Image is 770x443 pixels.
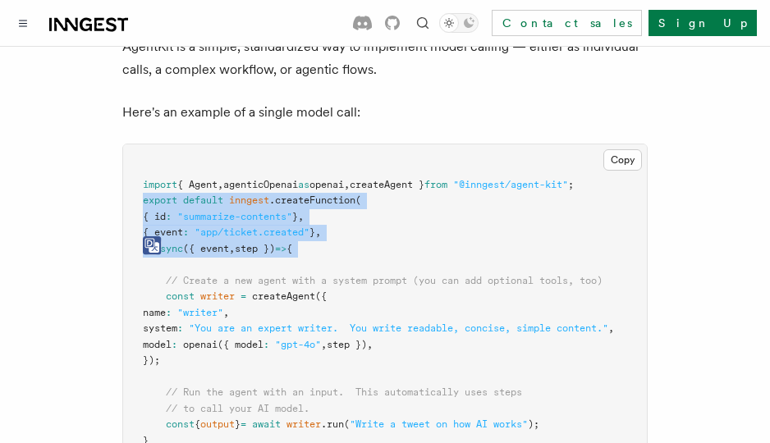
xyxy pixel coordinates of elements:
span: { event [143,226,183,238]
span: ( [344,418,350,430]
span: { [195,418,200,430]
span: = [241,290,246,302]
span: system [143,322,177,334]
span: : [166,307,172,318]
span: import [143,179,177,190]
span: "writer" [177,307,223,318]
span: agenticOpenai [223,179,298,190]
span: createAgent } [350,179,424,190]
span: const [166,418,195,430]
span: step }) [235,243,275,254]
span: "@inngest/agent-kit" [453,179,568,190]
span: , [344,179,350,190]
span: createAgent [252,290,315,302]
span: await [252,418,281,430]
span: // Create a new agent with a system prompt (you can add optional tools, too) [166,275,603,286]
span: openai [309,179,344,190]
span: , [367,339,373,350]
button: Toggle dark mode [439,13,479,33]
span: writer [286,418,321,430]
span: : [166,211,172,222]
span: } [235,418,241,430]
span: "Write a tweet on how AI works" [350,418,528,430]
span: } [309,226,315,238]
span: : [172,339,177,350]
span: const [166,290,195,302]
a: Sign Up [649,10,757,36]
span: default [183,194,223,206]
span: , [218,179,223,190]
span: : [183,226,189,238]
a: Contact sales [492,10,642,36]
span: "app/ticket.created" [195,226,309,238]
span: output [200,418,235,430]
span: as [298,179,309,190]
button: Copy [603,149,642,171]
span: , [223,307,229,318]
span: model [143,339,172,350]
span: { id [143,211,166,222]
span: // Run the agent with an input. This automatically uses steps [166,386,522,398]
span: ( [355,194,361,206]
button: Find something... [413,13,433,33]
span: writer [200,290,235,302]
span: => [275,243,286,254]
span: // to call your AI model. [166,403,309,414]
span: ({ [315,290,327,302]
span: ; [568,179,574,190]
span: : [177,322,183,334]
span: } [292,211,298,222]
span: export [143,194,177,206]
span: , [298,211,304,222]
span: = [241,418,246,430]
span: from [424,179,447,190]
span: inngest [229,194,269,206]
span: { Agent [177,179,218,190]
span: name [143,307,166,318]
span: { [286,243,292,254]
button: Toggle navigation [13,13,33,33]
span: , [315,226,321,238]
span: openai [183,339,218,350]
span: "summarize-contents" [177,211,292,222]
span: ({ model [218,339,264,350]
span: ({ event [183,243,229,254]
p: Here's an example of a single model call: [122,101,648,124]
span: .run [321,418,344,430]
span: , [608,322,614,334]
span: : [264,339,269,350]
span: async [154,243,183,254]
span: ); [528,418,539,430]
span: .createFunction [269,194,355,206]
span: step }) [327,339,367,350]
span: , [321,339,327,350]
span: "gpt-4o" [275,339,321,350]
span: }); [143,354,160,366]
p: AgentKit is a simple, standardized way to implement model calling — either as individual calls, a... [122,35,648,81]
span: , [229,243,235,254]
span: "You are an expert writer. You write readable, concise, simple content." [189,322,608,334]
